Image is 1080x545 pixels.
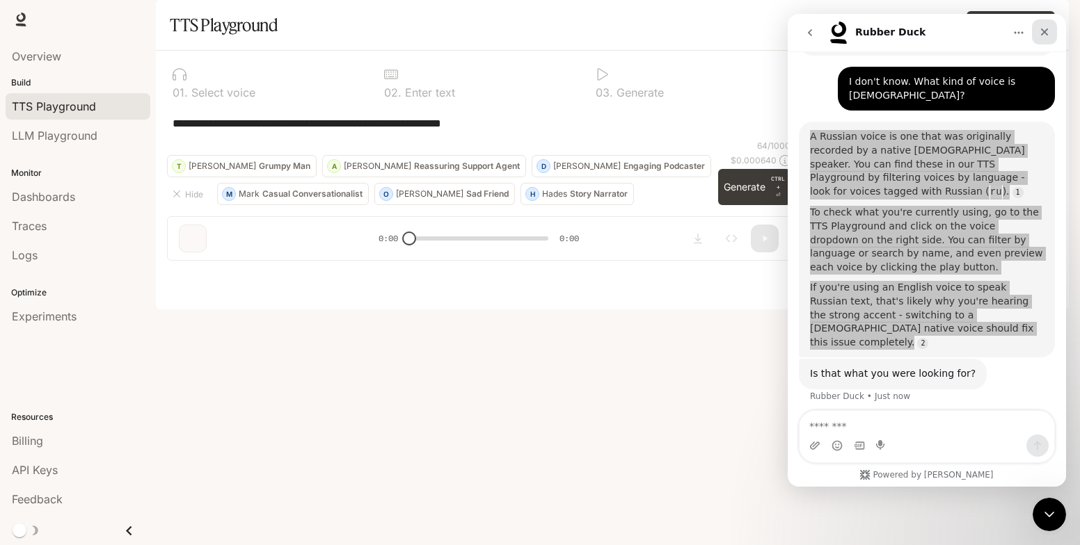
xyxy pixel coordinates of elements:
button: MMarkCasual Conversationalist [217,183,369,205]
button: O[PERSON_NAME]Sad Friend [374,183,515,205]
h1: TTS Playground [170,11,278,39]
p: Grumpy Man [259,162,310,170]
div: O [380,183,392,205]
p: [PERSON_NAME] [189,162,256,170]
button: Hide [167,183,212,205]
button: D[PERSON_NAME]Engaging Podcaster [532,155,711,177]
p: 0 1 . [173,87,188,98]
p: 0 2 . [384,87,402,98]
p: Mark [239,190,260,198]
p: Engaging Podcaster [624,162,705,170]
p: Story Narrator [570,190,628,198]
div: D [537,155,550,177]
p: [PERSON_NAME] [553,162,621,170]
p: 64 / 1000 [757,140,791,152]
p: Sad Friend [466,190,509,198]
p: Casual Conversationalist [262,190,363,198]
button: T[PERSON_NAME]Grumpy Man [167,155,317,177]
div: T [173,155,185,177]
button: HHadesStory Narrator [521,183,634,205]
p: Hades [542,190,567,198]
iframe: Intercom live chat [788,14,1066,487]
p: Generate [613,87,664,98]
p: CTRL + [771,174,785,191]
p: Select voice [188,87,255,98]
p: $ 0.000640 [731,154,777,166]
button: A[PERSON_NAME]Reassuring Support Agent [322,155,526,177]
div: M [223,183,235,205]
div: H [526,183,539,205]
p: 0 3 . [596,87,613,98]
iframe: Intercom live chat [1033,498,1066,531]
p: ⏎ [771,174,785,200]
p: Enter text [402,87,455,98]
p: [PERSON_NAME] [396,190,463,198]
button: Clone Voice [967,11,1055,39]
button: GenerateCTRL +⏎ [718,169,791,205]
div: A [328,155,340,177]
p: [PERSON_NAME] [344,162,411,170]
p: Reassuring Support Agent [414,162,520,170]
